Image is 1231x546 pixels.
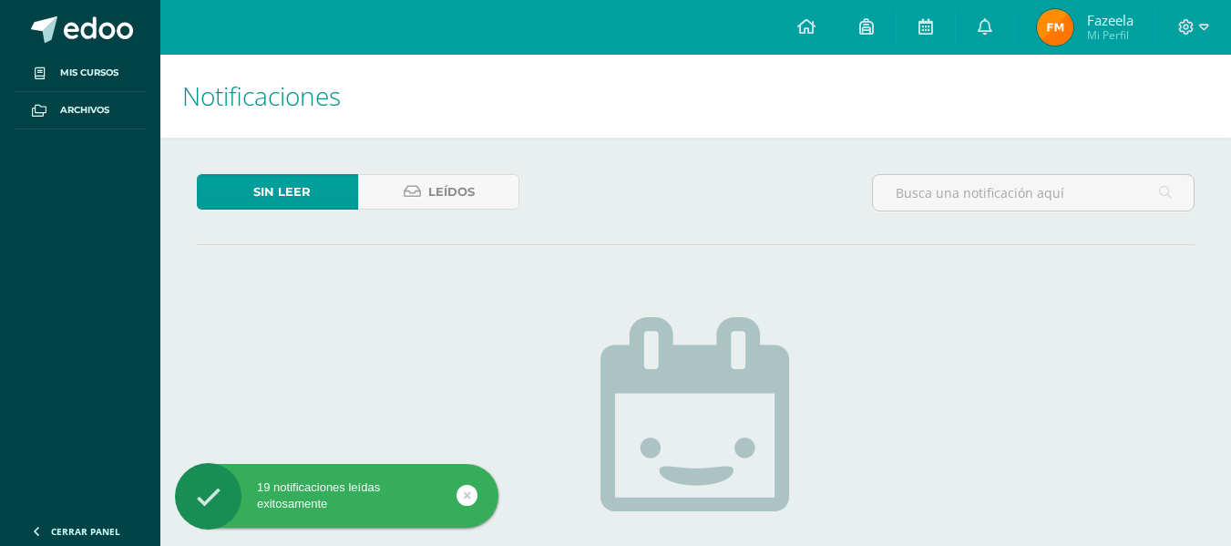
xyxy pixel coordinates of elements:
a: Leídos [358,174,519,210]
div: 19 notificaciones leídas exitosamente [175,479,498,512]
img: ae357706e3891750ebd79d9dd0cf6008.png [1037,9,1073,46]
a: Sin leer [197,174,358,210]
span: Sin leer [253,175,311,209]
span: Cerrar panel [51,525,120,538]
span: Mi Perfil [1087,27,1134,43]
a: Mis cursos [15,55,146,92]
span: Fazeela [1087,11,1134,29]
span: Mis cursos [60,66,118,80]
a: Archivos [15,92,146,129]
input: Busca una notificación aquí [873,175,1194,211]
span: Notificaciones [182,78,341,113]
span: Leídos [428,175,475,209]
span: Archivos [60,103,109,118]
